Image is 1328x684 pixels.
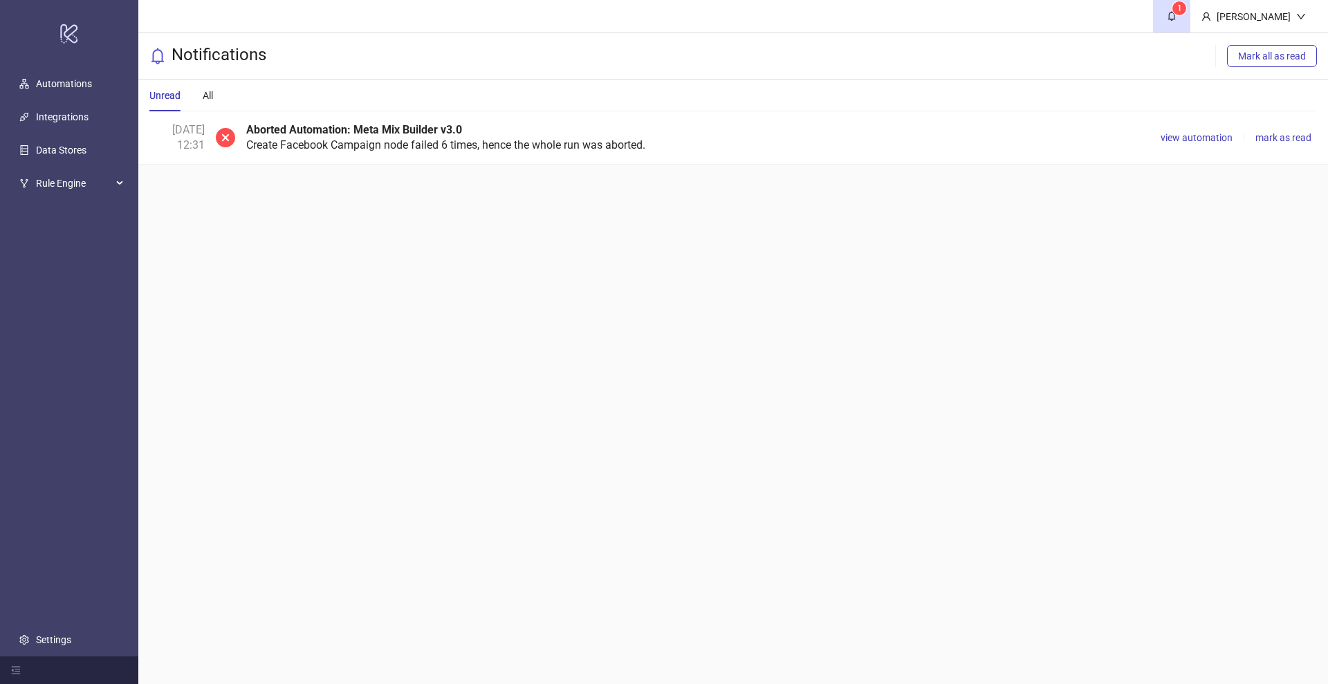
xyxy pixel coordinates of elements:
[1250,129,1317,146] button: mark as read
[36,634,71,645] a: Settings
[11,665,21,675] span: menu-fold
[172,44,266,68] h3: Notifications
[36,145,86,156] a: Data Stores
[203,88,213,103] div: All
[246,123,462,136] b: Aborted Automation: Meta Mix Builder v3.0
[216,122,235,153] span: close-circle
[1161,132,1233,143] span: view automation
[1211,9,1296,24] div: [PERSON_NAME]
[36,111,89,122] a: Integrations
[1172,1,1186,15] sup: 1
[1238,50,1306,62] span: Mark all as read
[1167,11,1177,21] span: bell
[36,169,112,197] span: Rule Engine
[149,122,205,153] div: [DATE] 12:31
[36,78,92,89] a: Automations
[1296,12,1306,21] span: down
[149,88,181,103] div: Unread
[19,178,29,188] span: fork
[246,122,1144,153] div: Create Facebook Campaign node failed 6 times, hence the whole run was aborted.
[149,48,166,64] span: bell
[1255,132,1311,143] span: mark as read
[1201,12,1211,21] span: user
[1227,45,1317,67] button: Mark all as read
[1155,129,1238,146] button: view automation
[1177,3,1182,13] span: 1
